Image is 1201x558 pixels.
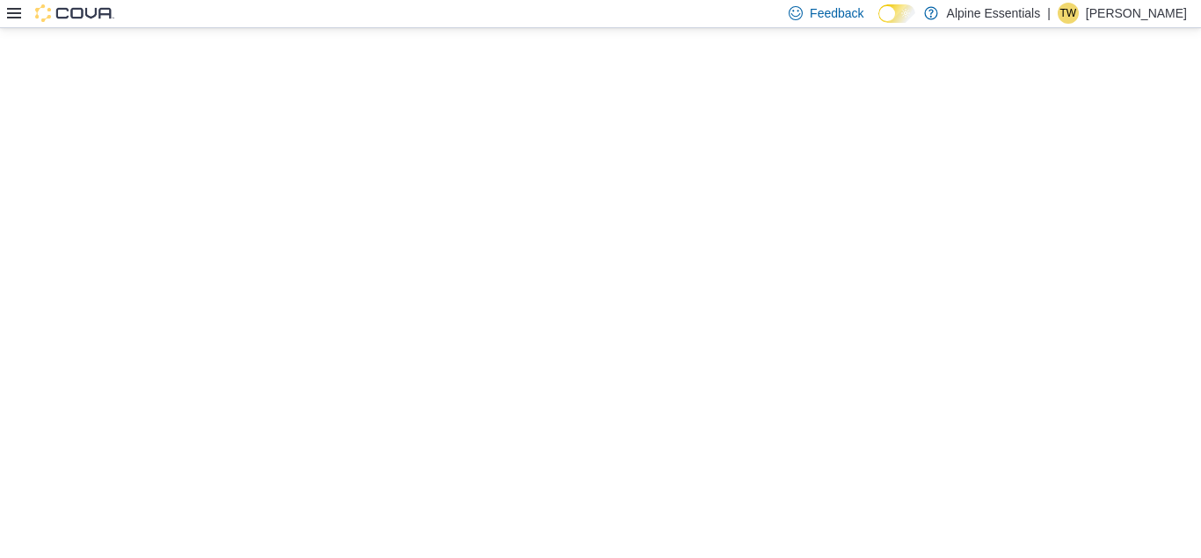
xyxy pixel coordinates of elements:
[1058,3,1079,24] div: Tyler Wilkinsen
[1086,3,1187,24] p: [PERSON_NAME]
[810,4,863,22] span: Feedback
[878,4,915,23] input: Dark Mode
[947,3,1041,24] p: Alpine Essentials
[1060,3,1077,24] span: TW
[1047,3,1051,24] p: |
[35,4,114,22] img: Cova
[878,23,879,24] span: Dark Mode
